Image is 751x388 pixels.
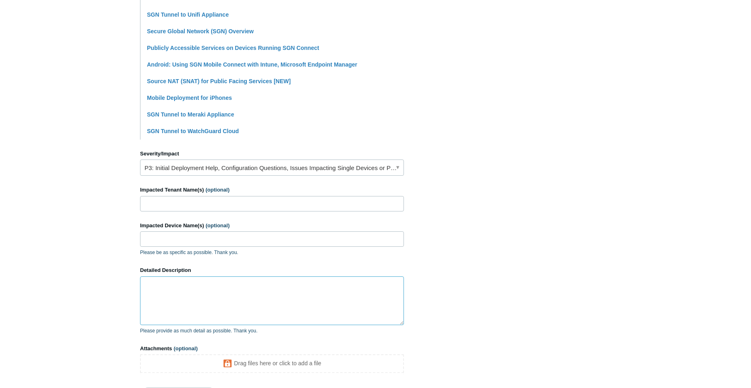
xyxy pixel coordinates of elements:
[206,222,230,228] span: (optional)
[140,222,404,230] label: Impacted Device Name(s)
[147,61,357,68] a: Android: Using SGN Mobile Connect with Intune, Microsoft Endpoint Manager
[140,249,404,256] p: Please be as specific as possible. Thank you.
[140,327,404,334] p: Please provide as much detail as possible. Thank you.
[147,78,291,84] a: Source NAT (SNAT) for Public Facing Services [NEW]
[147,95,232,101] a: Mobile Deployment for iPhones
[147,111,234,118] a: SGN Tunnel to Meraki Appliance
[147,45,319,51] a: Publicly Accessible Services on Devices Running SGN Connect
[147,128,239,134] a: SGN Tunnel to WatchGuard Cloud
[140,266,404,274] label: Detailed Description
[140,150,404,158] label: Severity/Impact
[147,11,229,18] a: SGN Tunnel to Unifi Appliance
[140,186,404,194] label: Impacted Tenant Name(s)
[140,160,404,176] a: P3: Initial Deployment Help, Configuration Questions, Issues Impacting Single Devices or Past Out...
[140,345,404,353] label: Attachments
[147,28,254,34] a: Secure Global Network (SGN) Overview
[174,345,198,351] span: (optional)
[205,187,229,193] span: (optional)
